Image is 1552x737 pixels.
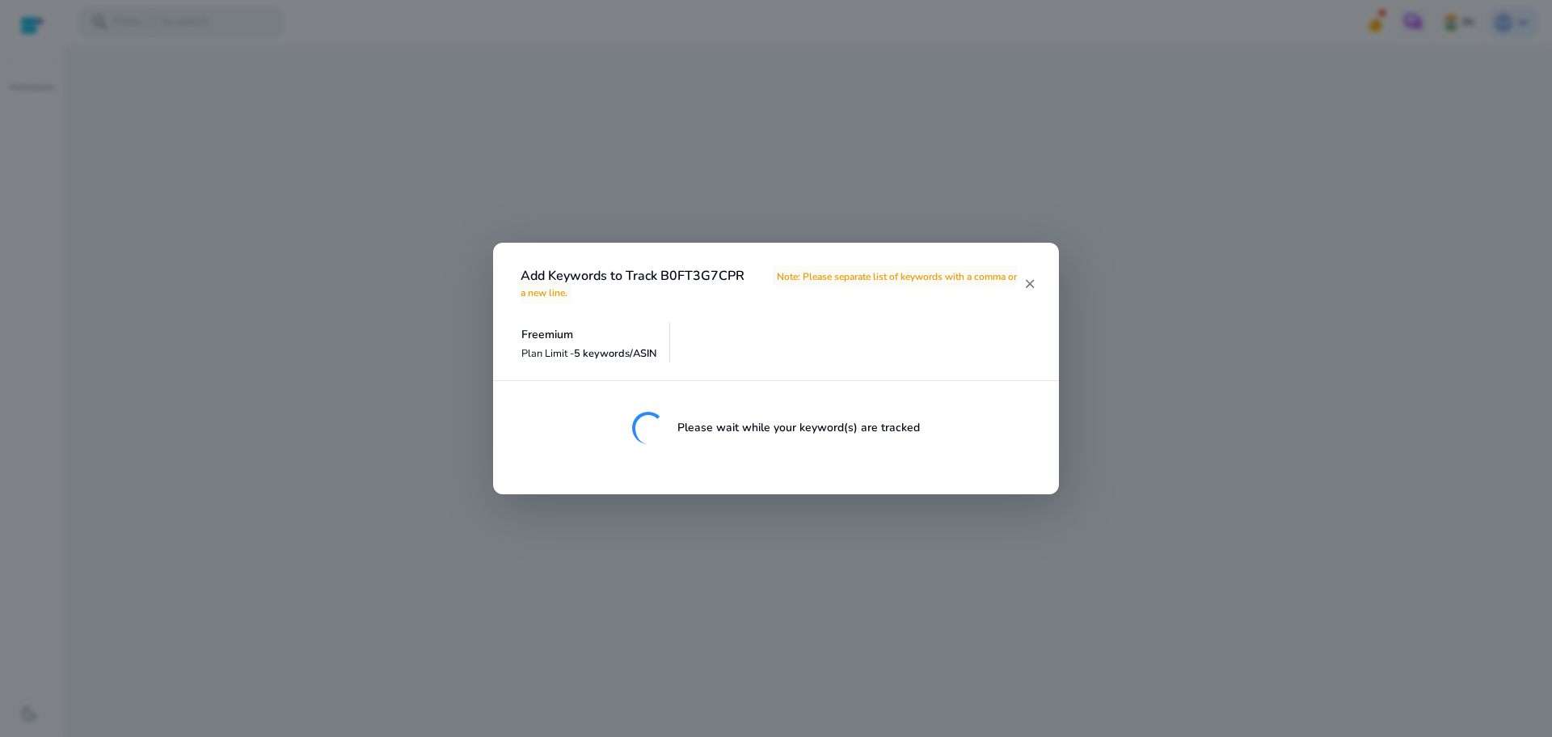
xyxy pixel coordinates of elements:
[521,328,657,342] h5: Freemium
[574,346,657,361] span: 5 keywords/ASIN
[521,269,1023,299] h4: Add Keywords to Track B0FT3G7CPR
[1023,277,1036,291] mat-icon: close
[521,346,657,362] p: Plan Limit -
[521,266,1017,303] span: Note: Please separate list of keywords with a comma or a new line.
[677,421,920,435] h5: Please wait while your keyword(s) are tracked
